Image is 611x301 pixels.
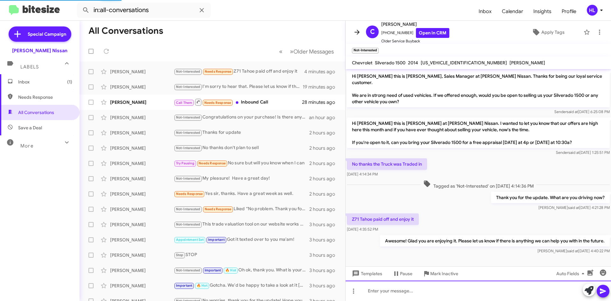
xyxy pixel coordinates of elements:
[18,125,42,131] span: Save a Deal
[176,161,194,165] span: Try Pausing
[408,60,418,66] span: 2014
[174,267,309,274] div: Oh ok, thank you. What is your last name?
[176,176,200,181] span: Not-Interested
[176,131,200,135] span: Not-Interested
[568,150,579,155] span: said at
[491,192,610,203] p: Thank you for the update. What are you driving now?
[174,236,309,243] div: Got it texted over to you ma'am!
[110,68,174,75] div: [PERSON_NAME]
[430,268,458,279] span: Mark Inactive
[174,205,309,213] div: Liked “No problem. Thank you for your response. We will be here when you're ready!”
[515,26,580,38] button: Apply Tags
[176,101,193,105] span: Call Them
[176,146,200,150] span: Not-Interested
[176,207,200,211] span: Not-Interested
[199,161,226,165] span: Needs Response
[225,268,236,272] span: 🔥 Hot
[375,60,405,66] span: Silverado 1500
[309,145,340,151] div: 2 hours ago
[309,252,340,258] div: 3 hours ago
[347,70,610,107] p: Hi [PERSON_NAME] this is [PERSON_NAME], Sales Manager at [PERSON_NAME] Nissan. Thanks for being o...
[204,101,231,105] span: Needs Response
[176,283,193,288] span: Important
[309,114,340,121] div: an hour ago
[88,26,163,36] h1: All Conversations
[110,145,174,151] div: [PERSON_NAME]
[174,129,309,136] div: Thanks for update
[286,45,338,58] button: Next
[581,5,604,16] button: HL
[276,45,338,58] nav: Page navigation example
[110,114,174,121] div: [PERSON_NAME]
[309,130,340,136] div: 2 hours ago
[567,248,578,253] span: said at
[110,84,174,90] div: [PERSON_NAME]
[497,2,528,21] a: Calendar
[421,60,507,66] span: [US_VEHICLE_IDENTIFICATION_NUMBER]
[352,60,372,66] span: Chevrolet
[400,268,412,279] span: Pause
[567,109,578,114] span: said at
[208,238,225,242] span: Important
[347,213,419,225] p: Z71 Tahoe paid off and enjoy it
[176,69,200,74] span: Not-Interested
[110,176,174,182] div: [PERSON_NAME]
[110,99,174,105] div: [PERSON_NAME]
[309,283,340,289] div: 3 hours ago
[351,268,382,279] span: Templates
[347,118,610,148] p: Hi [PERSON_NAME] this is [PERSON_NAME] at [PERSON_NAME] Nissan. I wanted to let you know that our...
[20,64,39,70] span: Labels
[110,221,174,228] div: [PERSON_NAME]
[67,79,72,85] span: (1)
[174,251,309,259] div: STOP
[176,268,200,272] span: Not-Interested
[18,79,72,85] span: Inbox
[174,83,303,90] div: I'm sorry to hear that. Please let us know if there is anything we can help you with in the future.
[538,205,610,210] span: [PERSON_NAME] [DATE] 4:21:28 PM
[205,268,221,272] span: Important
[309,176,340,182] div: 2 hours ago
[381,38,449,44] span: Older Service Buyback
[309,237,340,243] div: 3 hours ago
[176,192,203,196] span: Needs Response
[77,3,211,18] input: Search
[416,28,449,38] a: Open in CRM
[587,5,598,16] div: HL
[474,2,497,21] a: Inbox
[418,268,463,279] button: Mark Inactive
[421,180,536,189] span: Tagged as 'Not-Interested' on [DATE] 4:14:36 PM
[309,160,340,167] div: 2 hours ago
[557,2,581,21] a: Profile
[110,237,174,243] div: [PERSON_NAME]
[554,109,610,114] span: Sender [DATE] 6:25:08 PM
[174,221,309,228] div: This trade valuation tool on our website works pretty well: [URL][DOMAIN_NAME]. For a more accura...
[370,27,375,37] span: C
[176,253,184,257] span: Stop
[9,26,71,42] a: Special Campaign
[556,150,610,155] span: Sender [DATE] 1:25:51 PM
[568,205,579,210] span: said at
[174,175,309,182] div: My pleasure! Have a great day!
[309,221,340,228] div: 3 hours ago
[302,99,340,105] div: 28 minutes ago
[205,69,232,74] span: Needs Response
[551,268,592,279] button: Auto Fields
[309,267,340,274] div: 3 hours ago
[352,48,379,54] small: Not-Interested
[174,282,309,289] div: Gotcha. We'd be happy to take a look at it [DATE] to see what kind of equity position you are in....
[18,109,54,116] span: All Conversations
[347,227,378,232] span: [DATE] 4:35:52 PM
[174,144,309,152] div: No thanks don't plan to sell
[541,26,565,38] span: Apply Tags
[303,84,340,90] div: 19 minutes ago
[176,85,200,89] span: Not-Interested
[509,60,545,66] span: [PERSON_NAME]
[381,20,449,28] span: [PERSON_NAME]
[528,2,557,21] a: Insights
[110,283,174,289] div: [PERSON_NAME]
[205,207,232,211] span: Needs Response
[293,48,334,55] span: Older Messages
[110,130,174,136] div: [PERSON_NAME]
